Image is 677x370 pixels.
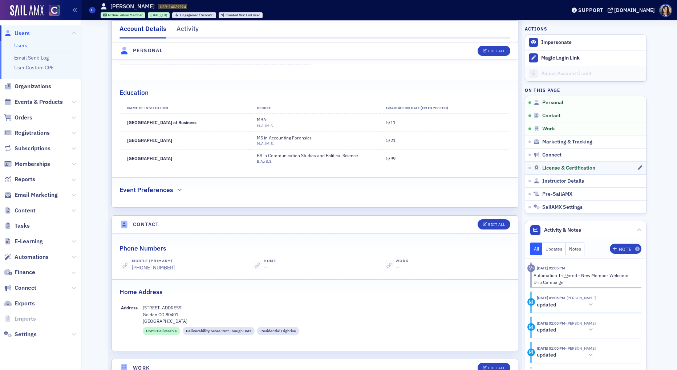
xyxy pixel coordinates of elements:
[527,323,535,331] div: Update
[257,123,274,128] span: M.A./M.S.
[527,264,535,272] div: Activity
[386,119,396,125] span: 5/11
[537,295,565,300] time: 9/18/2025 01:05 PM
[4,145,50,153] a: Subscriptions
[537,302,556,308] h5: updated
[565,321,596,326] span: Jason Howard
[150,13,167,17] div: (1d)
[542,152,562,158] span: Connect
[133,221,159,228] h4: Contact
[143,318,509,324] p: [GEOGRAPHIC_DATA]
[525,25,547,32] h4: Actions
[250,131,380,149] td: MS in Accounting Forensics
[15,175,35,183] span: Reports
[4,29,30,37] a: Users
[396,258,408,264] div: Work
[150,13,161,17] span: [DATE]
[4,253,49,261] a: Automations
[15,129,50,137] span: Registrations
[177,24,199,37] div: Activity
[257,327,299,335] div: Residential Highrise
[537,327,556,333] h5: updated
[4,300,35,308] a: Exports
[15,160,50,168] span: Memberships
[132,258,175,264] div: Mobile (Primary)
[15,284,36,292] span: Connect
[542,139,592,145] span: Marketing & Tracking
[542,204,583,211] span: SailAMX Settings
[386,155,396,161] span: 5/99
[565,346,596,351] span: Jason Howard
[264,258,276,264] div: Home
[15,207,36,215] span: Content
[15,237,43,245] span: E-Learning
[534,272,636,285] div: Automation Triggered - New Member Welcome Drip Campaign
[619,247,631,251] div: Note
[160,4,186,9] span: USR-14029924
[219,12,263,18] div: Created Via: End User
[542,126,555,132] span: Work
[15,330,37,338] span: Settings
[610,244,641,254] button: Note
[537,351,596,359] button: updated
[143,327,180,335] div: USPS: Deliverable
[4,160,50,168] a: Memberships
[488,49,505,53] div: Edit All
[110,3,155,11] h1: [PERSON_NAME]
[15,268,35,276] span: Finance
[101,12,146,18] div: Active: Active: Fellow Member
[15,29,30,37] span: Users
[15,191,58,199] span: Email Marketing
[525,50,646,66] button: Magic Login Link
[537,301,596,309] button: updated
[659,4,672,17] span: Profile
[108,13,118,17] span: Active
[14,54,49,61] a: Email Send Log
[15,300,35,308] span: Exports
[380,103,509,114] th: Graduation Date (Or Expected)
[44,5,60,17] a: View Homepage
[4,191,58,199] a: Email Marketing
[14,64,54,71] a: User Custom CPE
[525,66,646,81] a: Adjust Account Credit
[119,88,149,97] h2: Education
[542,178,584,184] span: Instructor Details
[143,304,509,311] p: [STREET_ADDRESS]
[488,223,505,227] div: Edit All
[525,87,647,93] h4: On this page
[527,298,535,306] div: Update
[121,114,250,131] td: [GEOGRAPHIC_DATA] of Business
[530,243,543,255] button: All
[478,219,510,229] button: Edit All
[148,12,170,18] div: 2025-09-18 00:00:00
[257,159,272,164] span: B.A./B.S.
[14,42,27,49] a: Users
[250,114,380,131] td: MBA
[542,243,566,255] button: Updates
[542,113,560,119] span: Contact
[250,149,380,167] td: BS in Communication Studies and Political Science
[15,82,51,90] span: Organizations
[119,287,163,297] h2: Home Address
[4,82,51,90] a: Organizations
[4,98,63,106] a: Events & Products
[478,46,510,56] button: Edit All
[544,226,581,234] span: Activity & Notes
[15,145,50,153] span: Subscriptions
[15,315,36,323] span: Imports
[566,243,585,255] button: Notes
[537,346,565,351] time: 9/18/2025 01:05 PM
[132,264,175,272] div: [PHONE_NUMBER]
[537,352,556,358] h5: updated
[4,237,43,245] a: E-Learning
[15,222,30,230] span: Tasks
[183,327,255,335] div: Deliverability Score: Not Enough Data
[119,185,173,195] h2: Event Preferences
[614,7,655,13] div: [DOMAIN_NAME]
[180,13,212,17] span: Engagement Score :
[15,114,32,122] span: Orders
[10,5,44,17] img: SailAMX
[537,265,565,271] time: 9/18/2025 01:05 PM
[542,165,595,171] span: License & Certification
